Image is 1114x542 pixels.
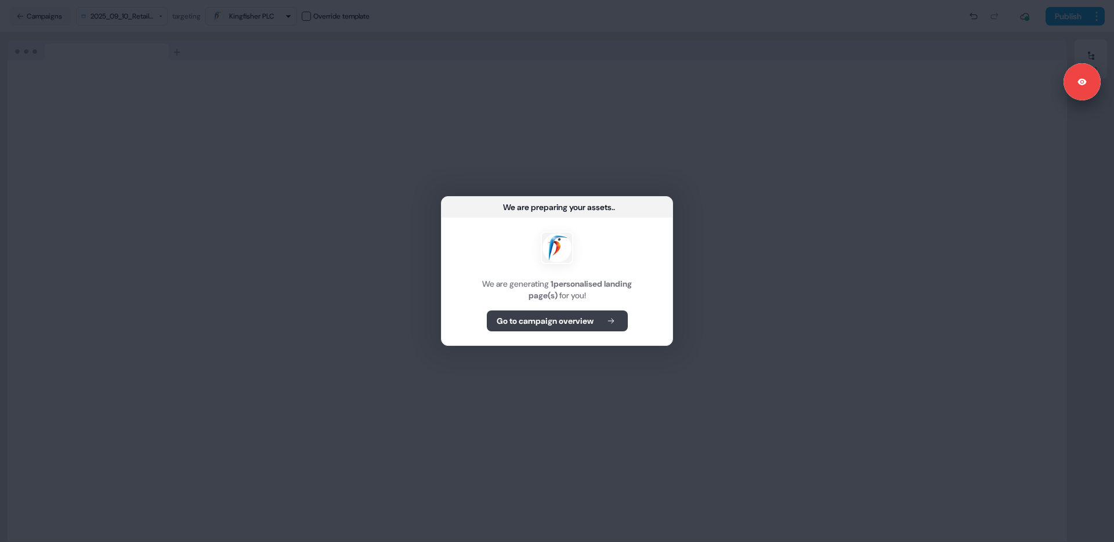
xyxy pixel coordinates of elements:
[612,201,616,213] div: ...
[529,279,632,301] b: 1 personalised landing page(s)
[497,315,594,327] b: Go to campaign overview
[455,278,659,301] div: We are generating for you!
[487,310,628,331] button: Go to campaign overview
[503,201,612,213] div: We are preparing your assets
